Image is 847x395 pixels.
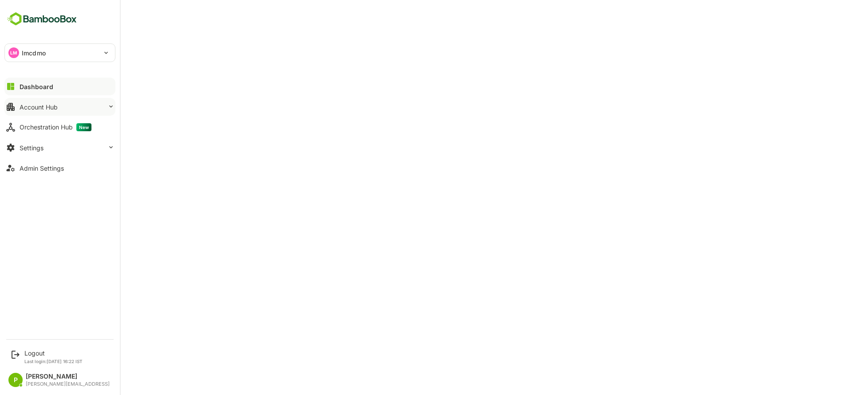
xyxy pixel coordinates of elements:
[76,123,91,131] span: New
[4,11,79,27] img: BambooboxFullLogoMark.5f36c76dfaba33ec1ec1367b70bb1252.svg
[20,103,58,111] div: Account Hub
[4,78,115,95] button: Dashboard
[22,48,46,58] p: lmcdmo
[4,118,115,136] button: Orchestration HubNew
[4,159,115,177] button: Admin Settings
[26,381,110,387] div: [PERSON_NAME][EMAIL_ADDRESS]
[24,359,83,364] p: Last login: [DATE] 16:22 IST
[8,373,23,387] div: P
[8,47,19,58] div: LM
[20,123,91,131] div: Orchestration Hub
[5,44,115,62] div: LMlmcdmo
[20,83,53,90] div: Dashboard
[26,373,110,380] div: [PERSON_NAME]
[4,139,115,156] button: Settings
[20,144,44,152] div: Settings
[24,349,83,357] div: Logout
[20,164,64,172] div: Admin Settings
[4,98,115,116] button: Account Hub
